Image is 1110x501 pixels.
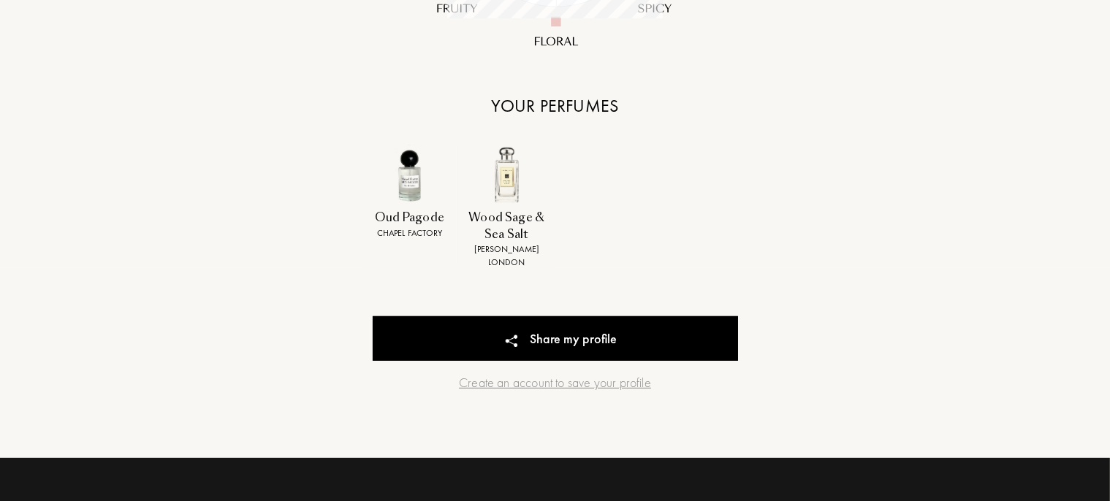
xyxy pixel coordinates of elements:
[373,93,738,119] div: Your perfumes
[373,316,738,361] div: Share my profile
[476,145,537,205] img: XLRPOFZ07B.jpg
[505,334,518,348] img: share_icn_w.png
[365,226,456,240] div: Chapel Factory
[379,145,440,205] img: 7BHNZJ7XBW.jpg
[365,210,456,226] div: Oud Pagode
[461,242,552,269] div: [PERSON_NAME] London
[373,372,738,392] a: Create an account to save your profile
[461,210,552,242] div: Wood Sage & Sea Salt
